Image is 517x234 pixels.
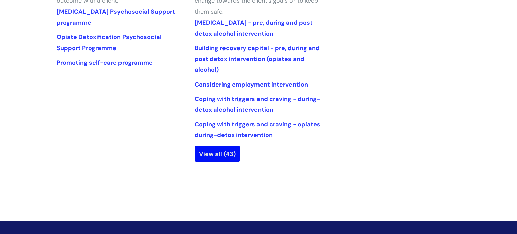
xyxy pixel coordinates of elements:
[57,8,175,27] a: [MEDICAL_DATA] Psychosocial Support programme
[195,44,320,74] a: Building recovery capital - pre, during and post detox intervention (opiates and alcohol)
[195,95,320,114] a: Coping with triggers and craving - during-detox alcohol intervention
[57,59,153,67] a: Promoting self-care programme
[195,80,308,89] a: Considering employment intervention
[195,120,320,139] a: Coping with triggers and craving - opiates during-detox intervention
[195,19,313,37] a: [MEDICAL_DATA] - pre, during and post detox alcohol intervention
[57,33,162,52] a: Opiate Detoxification Psychosocial Support Programme
[195,146,240,162] a: View all (43)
